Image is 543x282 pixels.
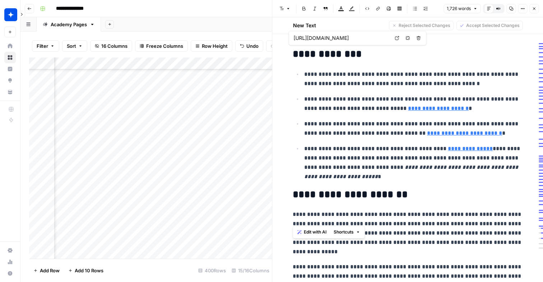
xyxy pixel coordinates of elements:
span: Add Row [40,267,60,274]
span: Undo [246,42,259,50]
span: Shortcuts [334,229,354,235]
button: Edit with AI [294,227,329,237]
span: Reject Selected Changes [398,22,450,29]
a: Browse [4,52,16,63]
span: Sort [67,42,76,50]
a: Usage [4,256,16,268]
button: Help + Support [4,268,16,279]
button: Freeze Columns [135,40,188,52]
a: Insights [4,63,16,75]
span: Freeze Columns [146,42,183,50]
h2: New Text [293,22,316,29]
a: Your Data [4,86,16,98]
button: Add Row [29,265,64,276]
span: 1,726 words [447,5,471,12]
a: Home [4,40,16,52]
button: Shortcuts [331,227,363,237]
button: 16 Columns [90,40,132,52]
img: Wiz Logo [4,8,17,21]
div: 400 Rows [195,265,229,276]
span: Row Height [202,42,228,50]
span: Edit with AI [304,229,326,235]
button: Add 10 Rows [64,265,108,276]
button: Sort [62,40,87,52]
div: Academy Pages [51,21,87,28]
button: Reject Selected Changes [389,21,453,30]
a: Academy Pages [37,17,101,32]
a: Opportunities [4,75,16,86]
button: Workspace: Wiz [4,6,16,24]
span: Add 10 Rows [75,267,103,274]
span: 16 Columns [101,42,127,50]
button: 1,726 words [444,4,481,13]
span: Filter [37,42,48,50]
button: Accept Selected Changes [456,21,523,30]
span: Accept Selected Changes [466,22,519,29]
button: Row Height [191,40,232,52]
button: Undo [235,40,263,52]
button: Filter [32,40,59,52]
a: Settings [4,245,16,256]
div: 15/16 Columns [229,265,272,276]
